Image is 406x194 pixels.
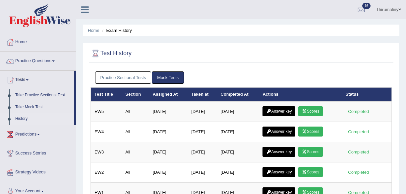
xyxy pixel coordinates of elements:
[188,87,217,101] th: Taken at
[122,122,149,142] td: All
[91,162,122,183] td: EW2
[362,3,371,9] span: 16
[12,101,74,113] a: Take Mock Test
[262,106,295,116] a: Answer key
[188,122,217,142] td: [DATE]
[0,71,74,87] a: Tests
[12,113,74,125] a: History
[149,87,188,101] th: Assigned At
[122,162,149,183] td: All
[262,167,295,177] a: Answer key
[188,101,217,122] td: [DATE]
[259,87,342,101] th: Actions
[298,127,323,137] a: Scores
[0,125,76,142] a: Predictions
[217,87,259,101] th: Completed At
[122,87,149,101] th: Section
[342,87,392,101] th: Status
[149,122,188,142] td: [DATE]
[346,108,372,115] div: Completed
[95,71,151,84] a: Practice Sectional Tests
[12,89,74,101] a: Take Practice Sectional Test
[91,142,122,162] td: EW3
[91,101,122,122] td: EW5
[346,148,372,155] div: Completed
[91,87,122,101] th: Test Title
[149,101,188,122] td: [DATE]
[298,147,323,157] a: Scores
[346,128,372,135] div: Completed
[262,127,295,137] a: Answer key
[298,106,323,116] a: Scores
[0,33,76,49] a: Home
[90,48,132,58] h2: Test History
[149,162,188,183] td: [DATE]
[122,142,149,162] td: All
[217,142,259,162] td: [DATE]
[0,52,76,68] a: Practice Questions
[88,28,99,33] a: Home
[298,167,323,177] a: Scores
[0,163,76,180] a: Strategy Videos
[91,122,122,142] td: EW4
[188,162,217,183] td: [DATE]
[149,142,188,162] td: [DATE]
[217,162,259,183] td: [DATE]
[217,122,259,142] td: [DATE]
[262,147,295,157] a: Answer key
[152,71,184,84] a: Mock Tests
[122,101,149,122] td: All
[188,142,217,162] td: [DATE]
[0,144,76,161] a: Success Stories
[217,101,259,122] td: [DATE]
[100,27,132,34] li: Exam History
[346,169,372,176] div: Completed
